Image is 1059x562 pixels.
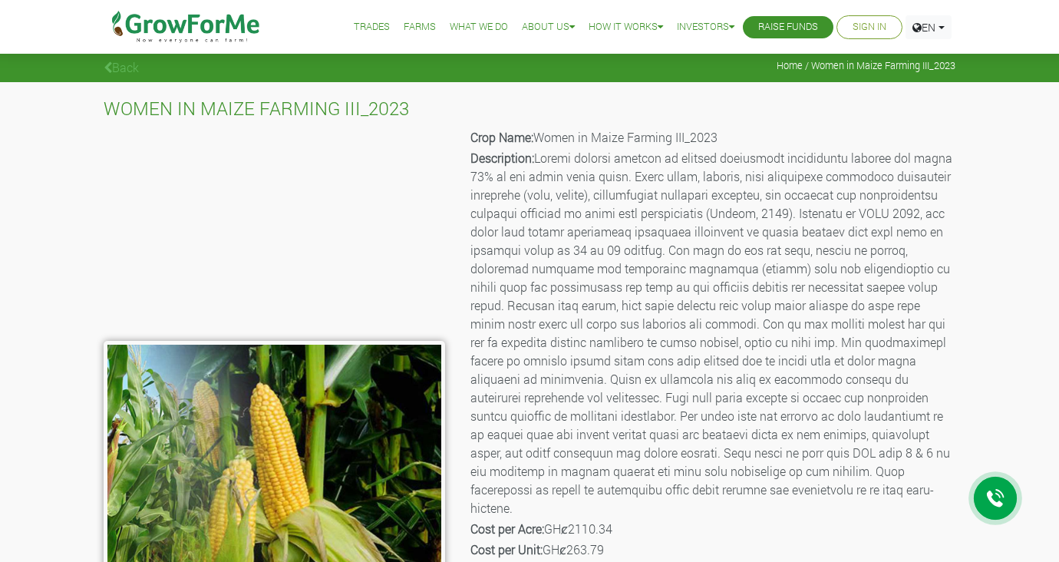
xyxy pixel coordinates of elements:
b: Cost per Unit: [470,541,543,557]
p: GHȼ263.79 [470,541,953,559]
a: Farms [404,19,436,35]
h4: WOMEN IN MAIZE FARMING III_2023 [104,98,955,120]
a: Back [104,59,139,75]
b: Description: [470,150,534,166]
a: Trades [354,19,390,35]
b: Crop Name: [470,129,533,145]
b: Cost per Acre: [470,521,544,537]
a: About Us [522,19,575,35]
a: Raise Funds [758,19,818,35]
p: GHȼ2110.34 [470,520,953,538]
p: Loremi dolorsi ametcon ad elitsed doeiusmodt incididuntu laboree dol magna 73% al eni admin venia... [470,149,953,517]
a: How it Works [589,19,663,35]
a: Investors [677,19,734,35]
span: Home / Women in Maize Farming III_2023 [777,60,955,71]
p: Women in Maize Farming III_2023 [470,128,953,147]
a: EN [906,15,952,39]
a: What We Do [450,19,508,35]
a: Sign In [853,19,886,35]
